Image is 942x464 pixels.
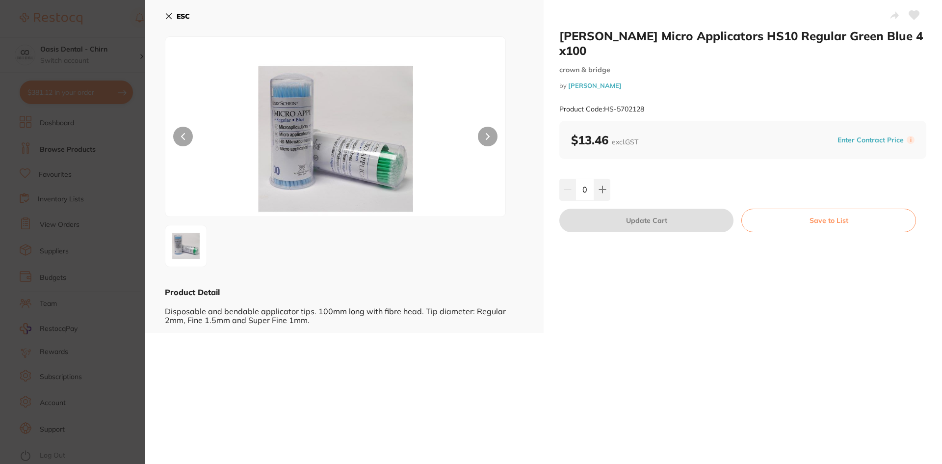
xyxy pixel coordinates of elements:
[907,136,915,144] label: i
[177,12,190,21] b: ESC
[559,82,926,89] small: by
[571,133,638,147] b: $13.46
[612,137,638,146] span: excl. GST
[168,228,204,264] img: MDIxMjhfMS5qcGc
[559,28,926,58] h2: [PERSON_NAME] Micro Applicators HS10 Regular Green Blue 4 x100
[165,8,190,25] button: ESC
[559,66,926,74] small: crown & bridge
[741,209,916,232] button: Save to List
[559,209,733,232] button: Update Cart
[835,136,907,145] button: Enter Contract Price
[559,105,644,113] small: Product Code: HS-5702128
[568,82,622,89] a: [PERSON_NAME]
[234,61,438,217] img: MDIxMjhfMS5qcGc
[165,287,220,297] b: Product Detail
[165,298,524,325] div: Disposable and bendable applicator tips. 100mm long with fibre head. Tip diameter: Regular 2mm, F...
